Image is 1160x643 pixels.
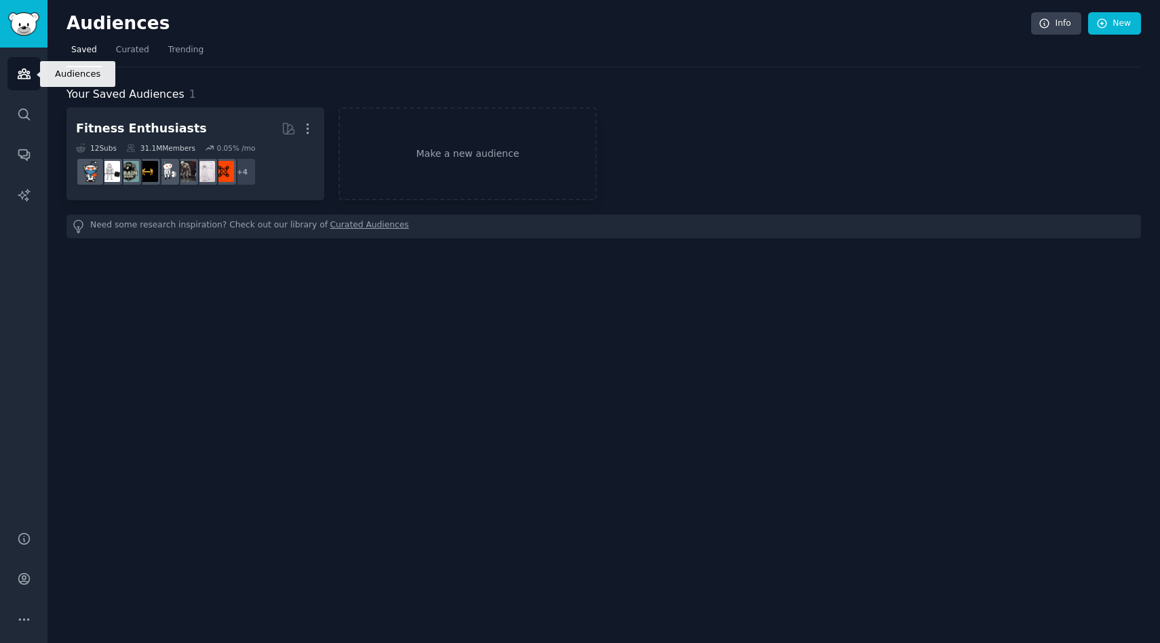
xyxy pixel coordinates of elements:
span: Your Saved Audiences [66,86,185,103]
span: 1 [189,88,196,100]
a: Curated [111,39,154,67]
img: workout [137,161,158,182]
div: Need some research inspiration? Check out our library of [66,215,1141,238]
a: Info [1031,12,1081,35]
span: Curated [116,44,149,56]
img: GymMotivation [118,161,139,182]
img: GummySearch logo [8,12,39,36]
img: Health [80,161,101,182]
span: Trending [168,44,204,56]
div: Fitness Enthusiasts [76,120,207,137]
a: Curated Audiences [330,219,409,234]
img: weightroom [156,161,177,182]
a: Make a new audience [339,107,596,200]
a: New [1088,12,1141,35]
div: + 4 [228,158,256,186]
a: Saved [66,39,102,67]
a: Fitness Enthusiasts12Subs31.1MMembers0.05% /mo+4personaltrainingphysicaltherapyfitness30plusweigh... [66,107,324,200]
img: GYM [99,161,120,182]
img: physicaltherapy [194,161,215,182]
a: Trending [163,39,208,67]
span: Saved [71,44,97,56]
h2: Audiences [66,13,1031,35]
div: 0.05 % /mo [216,143,255,153]
img: personaltraining [213,161,234,182]
div: 31.1M Members [126,143,195,153]
div: 12 Sub s [76,143,117,153]
img: fitness30plus [175,161,196,182]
